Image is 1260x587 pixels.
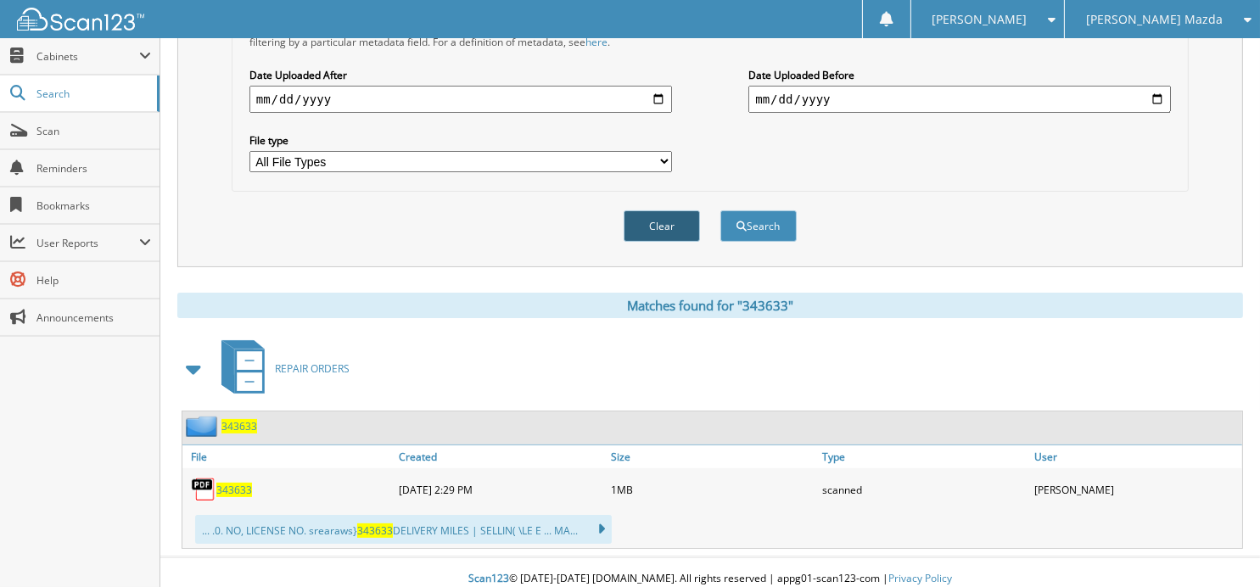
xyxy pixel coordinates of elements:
[17,8,144,31] img: scan123-logo-white.svg
[195,515,612,544] div: ... .0. NO, LICENSE NO. srearaws} DELIVERY MILES | SELLIN( \LE E ... MA...
[607,472,819,506] div: 1MB
[36,49,139,64] span: Cabinets
[468,571,509,585] span: Scan123
[36,198,151,213] span: Bookmarks
[186,416,221,437] img: folder2.png
[624,210,700,242] button: Clear
[818,472,1030,506] div: scanned
[720,210,797,242] button: Search
[585,35,608,49] a: here
[249,133,672,148] label: File type
[36,87,148,101] span: Search
[211,335,350,402] a: REPAIR ORDERS
[36,124,151,138] span: Scan
[748,68,1171,82] label: Date Uploaded Before
[177,293,1243,318] div: Matches found for "343633"
[36,310,151,325] span: Announcements
[1086,14,1223,25] span: [PERSON_NAME] Mazda
[36,161,151,176] span: Reminders
[888,571,952,585] a: Privacy Policy
[607,445,819,468] a: Size
[182,445,395,468] a: File
[1030,445,1242,468] a: User
[818,445,1030,468] a: Type
[395,445,607,468] a: Created
[36,236,139,250] span: User Reports
[1030,472,1242,506] div: [PERSON_NAME]
[249,86,672,113] input: start
[932,14,1027,25] span: [PERSON_NAME]
[36,273,151,288] span: Help
[221,419,257,433] a: 343633
[249,68,672,82] label: Date Uploaded After
[1175,506,1260,587] iframe: Chat Widget
[357,523,393,538] span: 343633
[748,86,1171,113] input: end
[216,483,252,497] a: 343633
[191,477,216,502] img: PDF.png
[275,361,350,376] span: REPAIR ORDERS
[395,472,607,506] div: [DATE] 2:29 PM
